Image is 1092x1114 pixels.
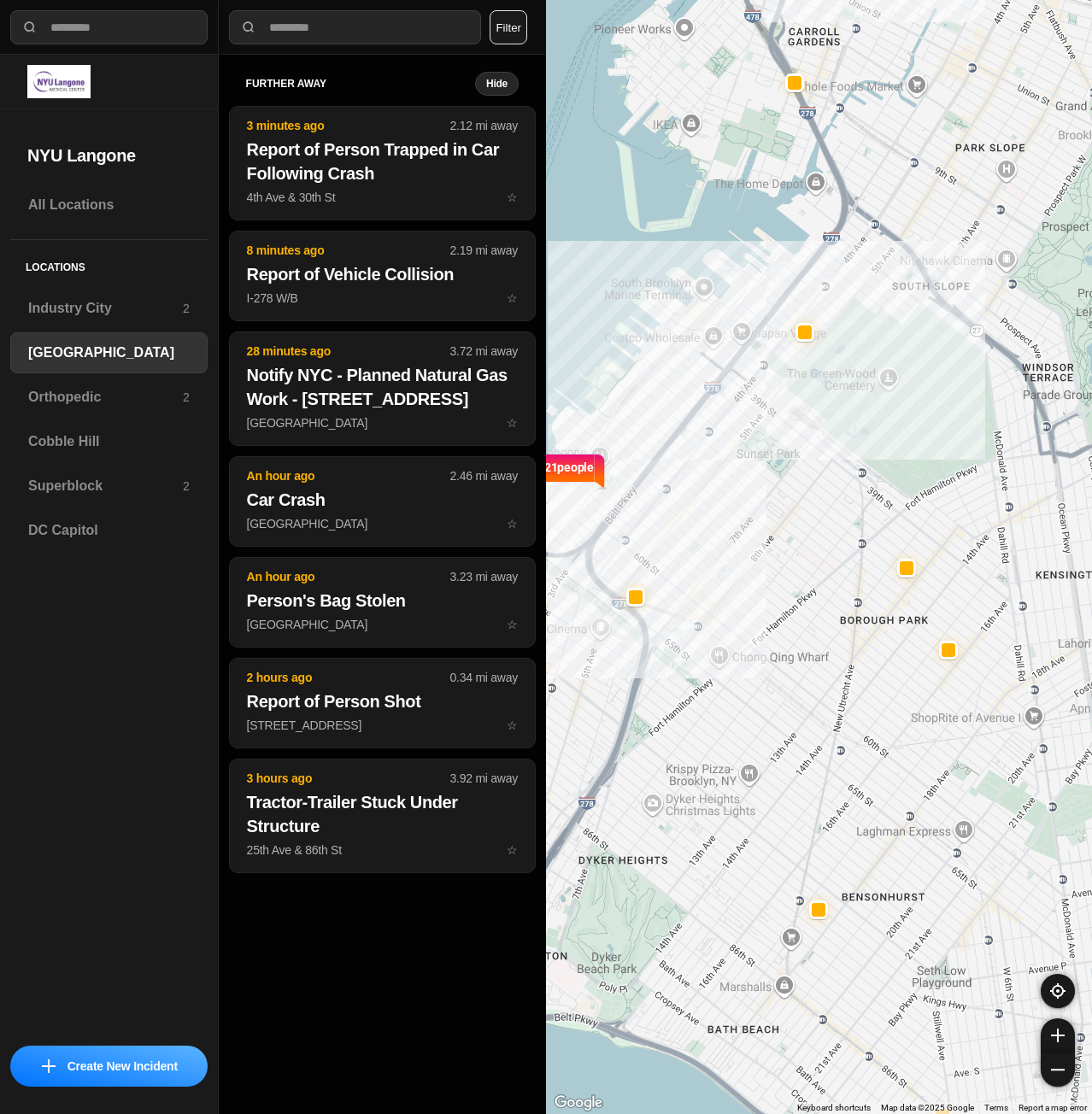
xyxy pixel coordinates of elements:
[10,377,208,418] a: Orthopedic2
[28,298,183,319] h3: Industry City
[475,72,519,96] button: Hide
[247,488,518,512] h2: Car Crash
[984,1103,1008,1112] a: Terms (opens in new tab)
[27,144,191,167] h2: NYU Langone
[68,1058,178,1075] p: Create New Incident
[507,718,518,732] span: star
[247,689,518,713] h2: Report of Person Shot
[507,416,518,430] span: star
[28,343,190,363] h3: [GEOGRAPHIC_DATA]
[229,718,536,732] a: 2 hours ago0.34 mi awayReport of Person Shot[STREET_ADDRESS]star
[229,516,536,531] a: An hour ago2.46 mi awayCar Crash[GEOGRAPHIC_DATA]star
[21,19,38,36] img: search
[229,415,536,430] a: 28 minutes ago3.72 mi awayNotify NYC - Planned Natural Gas Work - [STREET_ADDRESS][GEOGRAPHIC_DAT...
[247,138,518,185] h2: Report of Person Trapped in Car Following Crash
[486,77,508,91] small: Hide
[240,19,257,36] img: search
[28,387,183,407] h3: Orthopedic
[881,1103,974,1112] span: Map data ©2025 Google
[450,669,518,686] p: 0.34 mi away
[507,843,518,857] span: star
[247,363,518,411] h2: Notify NYC - Planned Natural Gas Work - [STREET_ADDRESS]
[247,616,518,633] p: [GEOGRAPHIC_DATA]
[246,77,475,91] h5: further away
[507,517,518,531] span: star
[10,185,208,226] a: All Locations
[450,770,518,787] p: 3.92 mi away
[183,478,190,495] p: 2
[229,842,536,857] a: 3 hours ago3.92 mi awayTractor-Trailer Stuck Under Structure25th Ave & 86th Ststar
[537,459,594,496] p: 421 people
[27,65,91,98] img: logo
[1050,983,1066,999] img: recenter
[42,1059,56,1073] img: icon
[229,617,536,631] a: An hour ago3.23 mi awayPerson's Bag Stolen[GEOGRAPHIC_DATA]star
[490,10,527,44] button: Filter
[450,467,518,484] p: 2.46 mi away
[247,262,518,286] h2: Report of Vehicle Collision
[247,717,518,734] p: [STREET_ADDRESS]
[247,589,518,613] h2: Person's Bag Stolen
[450,242,518,259] p: 2.19 mi away
[247,790,518,838] h2: Tractor-Trailer Stuck Under Structure
[229,106,536,220] button: 3 minutes ago2.12 mi awayReport of Person Trapped in Car Following Crash4th Ave & 30th Ststar
[450,568,518,585] p: 3.23 mi away
[507,291,518,305] span: star
[229,190,536,204] a: 3 minutes ago2.12 mi awayReport of Person Trapped in Car Following Crash4th Ave & 30th Ststar
[10,466,208,507] a: Superblock2
[247,568,450,585] p: An hour ago
[1041,1052,1075,1087] button: zoom-out
[10,240,208,288] h5: Locations
[247,189,518,206] p: 4th Ave & 30th St
[229,658,536,748] button: 2 hours ago0.34 mi awayReport of Person Shot[STREET_ADDRESS]star
[28,431,190,452] h3: Cobble Hill
[550,1092,607,1114] a: Open this area in Google Maps (opens a new window)
[247,467,450,484] p: An hour ago
[507,191,518,204] span: star
[593,452,606,490] img: notch
[247,290,518,307] p: I-278 W/B
[28,476,183,496] h3: Superblock
[10,332,208,373] a: [GEOGRAPHIC_DATA]
[1041,1018,1075,1052] button: zoom-in
[10,510,208,551] a: DC Capitol
[1051,1029,1065,1042] img: zoom-in
[247,841,518,859] p: 25th Ave & 86th St
[229,331,536,446] button: 28 minutes ago3.72 mi awayNotify NYC - Planned Natural Gas Work - [STREET_ADDRESS][GEOGRAPHIC_DAT...
[183,389,190,406] p: 2
[247,343,450,360] p: 28 minutes ago
[28,195,190,215] h3: All Locations
[247,117,450,134] p: 3 minutes ago
[247,242,450,259] p: 8 minutes ago
[10,421,208,462] a: Cobble Hill
[247,770,450,787] p: 3 hours ago
[229,759,536,873] button: 3 hours ago3.92 mi awayTractor-Trailer Stuck Under Structure25th Ave & 86th Ststar
[550,1092,607,1114] img: Google
[450,117,518,134] p: 2.12 mi away
[1019,1103,1087,1112] a: Report a map error
[450,343,518,360] p: 3.72 mi away
[229,231,536,321] button: 8 minutes ago2.19 mi awayReport of Vehicle CollisionI-278 W/Bstar
[10,288,208,329] a: Industry City2
[229,290,536,305] a: 8 minutes ago2.19 mi awayReport of Vehicle CollisionI-278 W/Bstar
[797,1102,871,1114] button: Keyboard shortcuts
[1051,1063,1065,1076] img: zoom-out
[229,557,536,648] button: An hour ago3.23 mi awayPerson's Bag Stolen[GEOGRAPHIC_DATA]star
[229,456,536,547] button: An hour ago2.46 mi awayCar Crash[GEOGRAPHIC_DATA]star
[1041,974,1075,1008] button: recenter
[507,618,518,631] span: star
[247,669,450,686] p: 2 hours ago
[10,1046,208,1087] button: iconCreate New Incident
[183,300,190,317] p: 2
[28,520,190,541] h3: DC Capitol
[247,414,518,431] p: [GEOGRAPHIC_DATA]
[247,515,518,532] p: [GEOGRAPHIC_DATA]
